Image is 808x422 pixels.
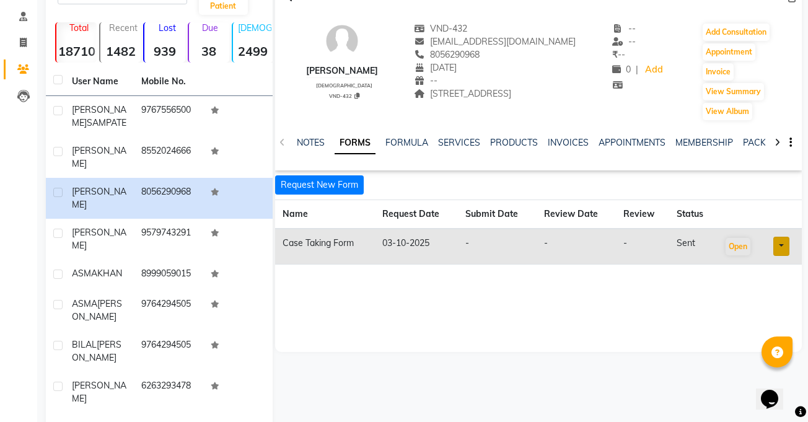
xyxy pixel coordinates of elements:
[675,137,733,148] a: MEMBERSHIP
[56,43,97,59] strong: 18710
[415,88,512,99] span: [STREET_ADDRESS]
[375,200,458,229] th: Request Date
[72,380,126,404] span: [PERSON_NAME]
[612,49,618,60] span: ₹
[134,331,203,372] td: 9764294505
[72,268,97,279] span: ASMA
[385,137,428,148] a: FORMULA
[669,200,718,229] th: Status
[316,82,372,89] span: [DEMOGRAPHIC_DATA]
[438,137,480,148] a: SERVICES
[134,290,203,331] td: 9764294505
[72,339,121,363] span: [PERSON_NAME]
[726,238,750,255] button: Open
[458,229,536,265] td: -
[537,229,617,265] td: -
[189,43,229,59] strong: 38
[97,268,122,279] span: KHAN
[703,83,764,100] button: View Summary
[415,23,468,34] span: VND-432
[100,43,141,59] strong: 1482
[61,22,97,33] p: Total
[72,298,97,309] span: ASMA
[636,63,638,76] span: |
[275,229,375,265] td: Case Taking Form
[612,49,625,60] span: --
[415,36,576,47] span: [EMAIL_ADDRESS][DOMAIN_NAME]
[612,36,636,47] span: --
[105,22,141,33] p: Recent
[134,260,203,290] td: 8999059015
[311,91,378,100] div: VND-432
[415,49,480,60] span: 8056290968
[275,175,364,195] button: Request New Form
[306,64,378,77] div: [PERSON_NAME]
[537,200,617,229] th: Review Date
[134,178,203,219] td: 8056290968
[616,229,669,265] td: -
[297,137,325,148] a: NOTES
[72,186,126,210] span: [PERSON_NAME]
[275,200,375,229] th: Name
[375,229,458,265] td: 03-10-2025
[703,63,734,81] button: Invoice
[72,145,126,169] span: [PERSON_NAME]
[612,23,636,34] span: --
[233,43,273,59] strong: 2499
[323,22,361,59] img: avatar
[703,43,755,61] button: Appointment
[238,22,273,33] p: [DEMOGRAPHIC_DATA]
[134,96,203,137] td: 9767556500
[72,227,126,251] span: [PERSON_NAME]
[612,64,631,75] span: 0
[756,372,796,410] iframe: chat widget
[490,137,538,148] a: PRODUCTS
[643,61,665,79] a: Add
[669,229,718,265] td: sent
[548,137,589,148] a: INVOICES
[72,104,126,128] span: [PERSON_NAME]
[415,75,438,86] span: --
[415,62,457,73] span: [DATE]
[134,372,203,413] td: 6263293478
[599,137,665,148] a: APPOINTMENTS
[87,117,126,128] span: SAMPATE
[72,339,97,350] span: BILAL
[134,68,203,96] th: Mobile No.
[458,200,536,229] th: Submit Date
[64,68,134,96] th: User Name
[134,137,203,178] td: 8552024666
[144,43,185,59] strong: 939
[149,22,185,33] p: Lost
[335,132,375,154] a: FORMS
[134,219,203,260] td: 9579743291
[703,103,752,120] button: View Album
[616,200,669,229] th: Review
[703,24,770,41] button: Add Consultation
[72,298,122,322] span: [PERSON_NAME]
[191,22,229,33] p: Due
[743,137,789,148] a: PACKAGES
